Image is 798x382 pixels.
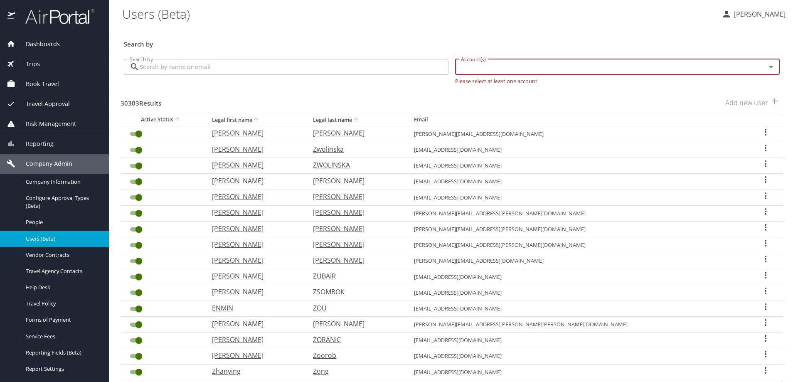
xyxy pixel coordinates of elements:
h3: 30303 Results [121,94,161,108]
span: Report Settings [26,365,99,373]
h3: Search by [124,35,780,49]
button: [PERSON_NAME] [718,7,789,22]
td: [PERSON_NAME][EMAIL_ADDRESS][PERSON_NAME][DOMAIN_NAME] [407,221,749,237]
th: Email [407,114,749,126]
button: Open [765,61,777,73]
th: Active Status [121,114,205,126]
td: [PERSON_NAME][EMAIL_ADDRESS][PERSON_NAME][DOMAIN_NAME] [407,205,749,221]
p: [PERSON_NAME] [212,224,296,234]
span: Travel Agency Contacts [26,267,99,275]
th: Legal last name [306,114,407,126]
img: airportal-logo.png [16,8,94,25]
p: ZUBAIR [313,271,397,281]
button: sort [173,116,182,124]
td: [PERSON_NAME][EMAIL_ADDRESS][DOMAIN_NAME] [407,253,749,269]
p: ZSOMBOK [313,287,397,297]
p: [PERSON_NAME] [313,207,397,217]
span: Travel Approval [15,99,70,108]
p: [PERSON_NAME] [313,192,397,202]
p: [PERSON_NAME] [212,287,296,297]
p: [PERSON_NAME] [212,239,296,249]
td: [EMAIL_ADDRESS][DOMAIN_NAME] [407,333,749,348]
span: Vendor Contracts [26,251,99,259]
span: Travel Policy [26,300,99,308]
input: Search by name or email [140,59,448,75]
p: Zwolinska [313,144,397,154]
td: [EMAIL_ADDRESS][DOMAIN_NAME] [407,142,749,158]
img: icon-airportal.png [7,8,16,25]
p: [PERSON_NAME] [731,9,786,19]
p: [PERSON_NAME] [212,160,296,170]
p: [PERSON_NAME] [212,128,296,138]
p: [PERSON_NAME] [212,207,296,217]
p: [PERSON_NAME] [212,144,296,154]
p: ZORANIC [313,335,397,345]
p: [PERSON_NAME] [212,319,296,329]
td: [PERSON_NAME][EMAIL_ADDRESS][DOMAIN_NAME] [407,126,749,142]
button: sort [352,116,360,124]
p: ZWOLINSKA [313,160,397,170]
td: [EMAIL_ADDRESS][DOMAIN_NAME] [407,301,749,316]
p: [PERSON_NAME] [313,319,397,329]
td: [EMAIL_ADDRESS][DOMAIN_NAME] [407,174,749,190]
span: Help Desk [26,283,99,291]
td: [EMAIL_ADDRESS][DOMAIN_NAME] [407,269,749,285]
h1: Users (Beta) [122,1,715,27]
td: [EMAIL_ADDRESS][DOMAIN_NAME] [407,364,749,380]
span: Dashboards [15,39,60,49]
span: Users (Beta) [26,235,99,243]
span: Reporting Fields (Beta) [26,349,99,357]
p: [PERSON_NAME] [212,271,296,281]
th: Legal first name [205,114,306,126]
p: [PERSON_NAME] [212,335,296,345]
td: [PERSON_NAME][EMAIL_ADDRESS][PERSON_NAME][DOMAIN_NAME] [407,237,749,253]
p: ENMIN [212,303,296,313]
span: Trips [15,59,40,69]
span: Company Information [26,178,99,186]
p: [PERSON_NAME] [313,128,397,138]
p: [PERSON_NAME] [313,239,397,249]
span: Company Admin [15,159,72,168]
p: Zoorob [313,350,397,360]
p: Zhanying [212,366,296,376]
p: [PERSON_NAME] [212,176,296,186]
span: Reporting [15,139,54,148]
p: [PERSON_NAME] [313,224,397,234]
td: [EMAIL_ADDRESS][DOMAIN_NAME] [407,158,749,174]
p: Zong [313,366,397,376]
p: [PERSON_NAME] [313,176,397,186]
td: [EMAIL_ADDRESS][DOMAIN_NAME] [407,190,749,205]
button: sort [252,116,261,124]
span: Forms of Payment [26,316,99,324]
td: [EMAIL_ADDRESS][DOMAIN_NAME] [407,348,749,364]
p: [PERSON_NAME] [313,255,397,265]
p: Please select at least one account [455,76,780,84]
p: [PERSON_NAME] [212,192,296,202]
span: Risk Management [15,119,76,128]
span: Service Fees [26,333,99,340]
p: [PERSON_NAME] [212,255,296,265]
p: [PERSON_NAME] [212,350,296,360]
span: Configure Approval Types (Beta) [26,194,99,210]
p: ZOU [313,303,397,313]
td: [EMAIL_ADDRESS][DOMAIN_NAME] [407,285,749,301]
td: [PERSON_NAME][EMAIL_ADDRESS][PERSON_NAME][PERSON_NAME][DOMAIN_NAME] [407,317,749,333]
span: People [26,218,99,226]
span: Book Travel [15,79,59,89]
